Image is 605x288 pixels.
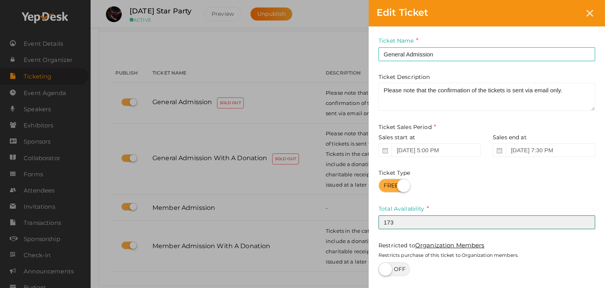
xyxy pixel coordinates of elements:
[379,252,519,258] small: Restricts purchase of this ticket to Organization members.
[377,7,429,18] span: Edit Ticket
[379,73,430,81] label: Ticket Description
[493,133,527,141] label: Sales end at
[379,123,436,132] label: Ticket Sales Period
[379,169,410,177] label: Ticket Type
[379,47,595,61] input: Ticket Name
[379,241,484,249] label: Restricted to
[415,241,484,249] a: Organization Members
[379,204,429,213] label: Total Availability
[379,215,595,229] input: Availability
[379,36,418,45] label: Ticket Name
[379,133,415,141] label: Sales start at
